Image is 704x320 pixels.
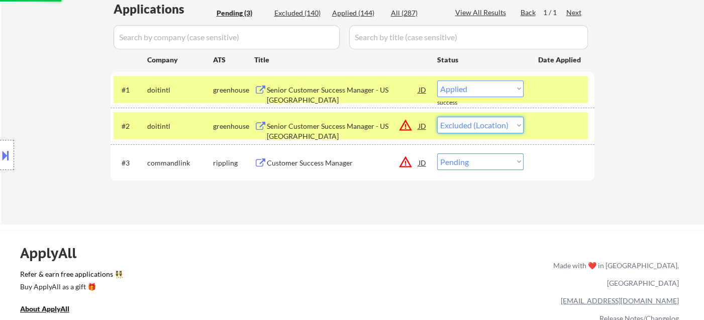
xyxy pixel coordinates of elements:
[418,81,428,99] div: JD
[20,271,343,281] a: Refer & earn free applications 👯‍♀️
[437,50,524,68] div: Status
[147,55,213,65] div: Company
[217,8,267,18] div: Pending (3)
[391,8,441,18] div: All (287)
[213,121,254,131] div: greenhouse
[349,25,588,49] input: Search by title (case sensitive)
[20,303,83,316] a: About ApplyAll
[521,8,537,18] div: Back
[398,155,413,169] button: warning_amber
[20,281,121,294] a: Buy ApplyAll as a gift 🎁
[20,304,69,313] u: About ApplyAll
[437,99,477,107] div: success
[213,55,254,65] div: ATS
[543,8,566,18] div: 1 / 1
[455,8,509,18] div: View All Results
[332,8,382,18] div: Applied (144)
[561,296,679,305] a: [EMAIL_ADDRESS][DOMAIN_NAME]
[254,55,428,65] div: Title
[20,283,121,290] div: Buy ApplyAll as a gift 🎁
[538,55,582,65] div: Date Applied
[549,257,679,292] div: Made with ❤️ in [GEOGRAPHIC_DATA], [GEOGRAPHIC_DATA]
[147,158,213,168] div: commandlink
[147,121,213,131] div: doitintl
[213,85,254,95] div: greenhouse
[213,158,254,168] div: rippling
[147,85,213,95] div: doitintl
[418,117,428,135] div: JD
[267,121,419,141] div: Senior Customer Success Manager - US [GEOGRAPHIC_DATA]
[267,158,419,168] div: Customer Success Manager
[20,245,88,262] div: ApplyAll
[274,8,325,18] div: Excluded (140)
[114,25,340,49] input: Search by company (case sensitive)
[114,3,213,15] div: Applications
[267,85,419,105] div: Senior Customer Success Manager - US [GEOGRAPHIC_DATA]
[566,8,582,18] div: Next
[398,118,413,132] button: warning_amber
[418,153,428,172] div: JD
